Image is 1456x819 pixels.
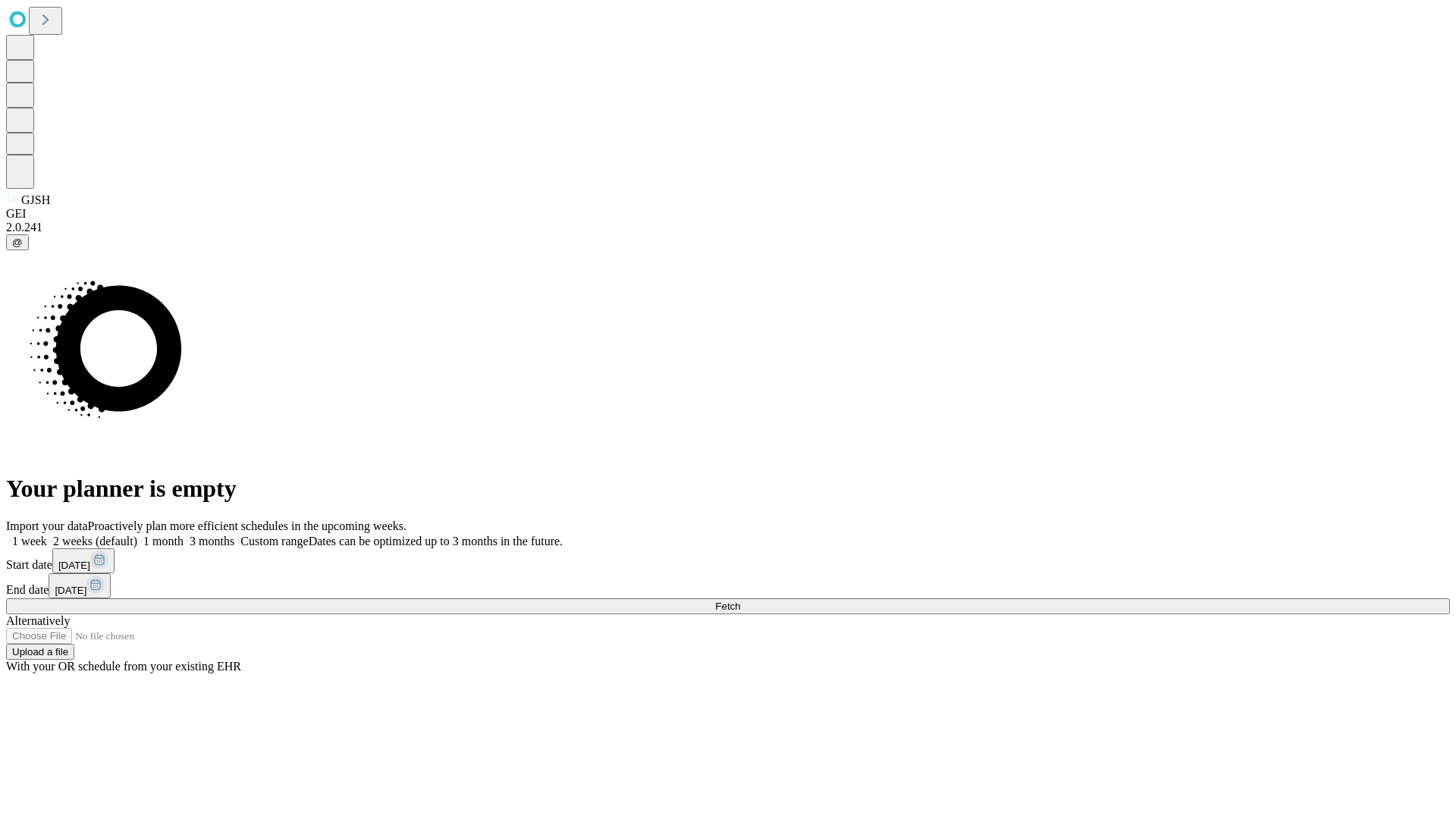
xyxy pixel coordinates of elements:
span: [DATE] [58,560,90,571]
span: Proactively plan more efficient schedules in the upcoming weeks. [88,519,406,532]
button: @ [6,234,29,250]
div: Start date [6,548,1450,573]
span: With your OR schedule from your existing EHR [6,660,241,673]
span: Import your data [6,519,88,532]
button: Upload a file [6,644,74,660]
div: 2.0.241 [6,221,1450,234]
div: End date [6,573,1450,598]
button: Fetch [6,598,1450,614]
span: 1 week [12,535,47,548]
span: 3 months [190,535,234,548]
h1: Your planner is empty [6,475,1450,503]
span: Alternatively [6,614,70,627]
span: @ [12,237,23,248]
span: [DATE] [55,585,86,596]
span: Fetch [715,601,740,612]
button: [DATE] [49,573,111,598]
span: GJSH [21,193,50,206]
span: 1 month [143,535,184,548]
span: Custom range [240,535,308,548]
span: Dates can be optimized up to 3 months in the future. [309,535,563,548]
div: GEI [6,207,1450,221]
span: 2 weeks (default) [53,535,137,548]
button: [DATE] [52,548,115,573]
